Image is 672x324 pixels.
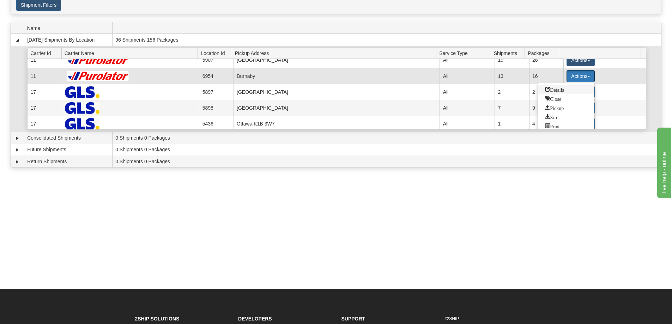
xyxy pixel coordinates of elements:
[529,100,563,116] td: 9
[112,144,661,156] td: 0 Shipments 0 Packages
[538,103,594,112] a: Request a carrier pickup
[5,4,65,13] div: live help - online
[27,116,61,132] td: 17
[24,132,112,144] td: Consolidated Shipments
[201,48,232,59] span: Location Id
[494,48,525,59] span: Shipments
[495,68,529,84] td: 13
[135,316,180,322] strong: 2Ship Solutions
[65,102,99,114] img: GLS Canada
[14,146,21,153] a: Expand
[24,144,112,156] td: Future Shipments
[495,84,529,100] td: 2
[567,70,595,82] button: Actions
[529,52,563,68] td: 28
[529,84,563,100] td: 2
[65,48,198,59] span: Carrier Name
[495,52,529,68] td: 19
[656,126,671,198] iframe: chat widget
[234,116,440,132] td: Ottawa K1B 3W7
[27,84,61,100] td: 17
[545,96,561,101] span: Close
[112,155,661,167] td: 0 Shipments 0 Packages
[65,71,132,81] img: Purolator
[545,87,564,92] span: Details
[440,84,495,100] td: All
[529,68,563,84] td: 16
[14,37,21,44] a: Collapse
[341,316,365,322] strong: Support
[440,52,495,68] td: All
[27,68,61,84] td: 11
[440,116,495,132] td: All
[199,84,233,100] td: 5897
[24,155,112,167] td: Return Shipments
[24,34,112,46] td: [DATE] Shipments By Location
[14,135,21,142] a: Expand
[235,48,436,59] span: Pickup Address
[538,122,594,131] a: Print or Download All Shipping Documents in one file
[27,100,61,116] td: 17
[238,316,272,322] strong: Developers
[27,52,61,68] td: 11
[538,112,594,122] a: Zip and Download All Shipping Documents
[199,100,233,116] td: 5898
[538,94,594,103] a: Close this group
[234,84,440,100] td: [GEOGRAPHIC_DATA]
[27,23,112,33] span: Name
[495,116,529,132] td: 1
[65,118,99,130] img: GLS Canada
[545,123,559,128] span: Print
[545,114,557,119] span: Zip
[528,48,559,59] span: Packages
[30,48,61,59] span: Carrier Id
[234,100,440,116] td: [GEOGRAPHIC_DATA]
[199,116,233,132] td: 5436
[65,86,99,98] img: GLS Canada
[199,52,233,68] td: 5907
[440,100,495,116] td: All
[545,105,564,110] span: Pickup
[234,68,440,84] td: Burnaby
[112,34,661,46] td: 96 Shipments 156 Packages
[567,54,595,66] button: Actions
[440,68,495,84] td: All
[439,48,491,59] span: Service Type
[199,68,233,84] td: 6954
[444,317,537,321] h6: #2SHIP
[538,85,594,94] a: Go to Details view
[495,100,529,116] td: 7
[14,158,21,165] a: Expand
[529,116,563,132] td: 4
[65,55,132,65] img: Purolator
[234,52,440,68] td: [GEOGRAPHIC_DATA]
[112,132,661,144] td: 0 Shipments 0 Packages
